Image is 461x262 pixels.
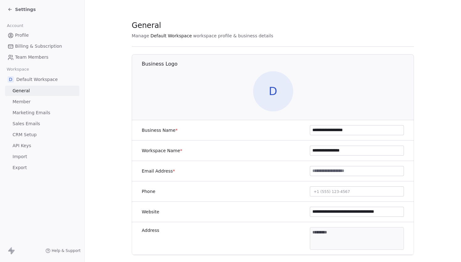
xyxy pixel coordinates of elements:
[13,110,50,116] span: Marketing Emails
[5,86,79,96] a: General
[5,52,79,62] a: Team Members
[142,188,155,195] label: Phone
[5,130,79,140] a: CRM Setup
[13,164,27,171] span: Export
[5,152,79,162] a: Import
[5,141,79,151] a: API Keys
[314,190,350,194] span: +1 (555) 123-4567
[13,88,30,94] span: General
[15,6,36,13] span: Settings
[5,30,79,40] a: Profile
[52,248,81,253] span: Help & Support
[5,41,79,51] a: Billing & Subscription
[193,33,273,39] span: workspace profile & business details
[142,147,182,154] label: Workspace Name
[13,142,31,149] span: API Keys
[5,119,79,129] a: Sales Emails
[13,120,40,127] span: Sales Emails
[132,21,161,30] span: General
[5,108,79,118] a: Marketing Emails
[16,76,58,83] span: Default Workspace
[13,131,37,138] span: CRM Setup
[132,33,149,39] span: Manage
[15,32,29,39] span: Profile
[310,186,404,196] button: +1 (555) 123-4567
[45,248,81,253] a: Help & Support
[5,163,79,173] a: Export
[142,61,414,67] h1: Business Logo
[4,65,32,74] span: Workspace
[8,6,36,13] a: Settings
[142,168,175,174] label: Email Address
[13,153,27,160] span: Import
[15,54,48,61] span: Team Members
[253,71,293,111] span: D
[4,21,26,30] span: Account
[142,227,159,233] label: Address
[5,97,79,107] a: Member
[151,33,192,39] span: Default Workspace
[142,127,178,133] label: Business Name
[8,76,14,83] span: D
[15,43,62,50] span: Billing & Subscription
[13,99,31,105] span: Member
[142,209,159,215] label: Website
